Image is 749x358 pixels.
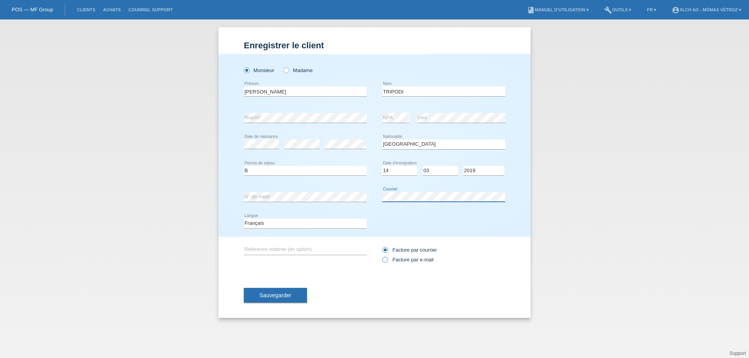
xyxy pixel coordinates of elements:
label: Madame [283,67,312,73]
a: Courriel Support [124,7,176,12]
h1: Enregistrer le client [244,41,505,50]
i: book [527,6,535,14]
input: Facture par courrier [382,247,387,257]
i: build [604,6,612,14]
label: Facture par e-mail [382,257,433,263]
a: FR ▾ [643,7,660,12]
label: Monsieur [244,67,274,73]
input: Facture par e-mail [382,257,387,266]
input: Monsieur [244,67,249,72]
a: account_circleXLCH AG - Mömax Vétroz ▾ [668,7,745,12]
input: Madame [283,67,288,72]
a: POS — MF Group [12,7,53,12]
label: Facture par courrier [382,247,437,253]
i: account_circle [672,6,680,14]
button: Sauvegarder [244,288,307,303]
a: buildOutils ▾ [600,7,635,12]
a: Clients [73,7,99,12]
span: Sauvegarder [259,292,291,298]
a: bookManuel d’utilisation ▾ [523,7,593,12]
a: Support [729,351,746,356]
a: Achats [99,7,124,12]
